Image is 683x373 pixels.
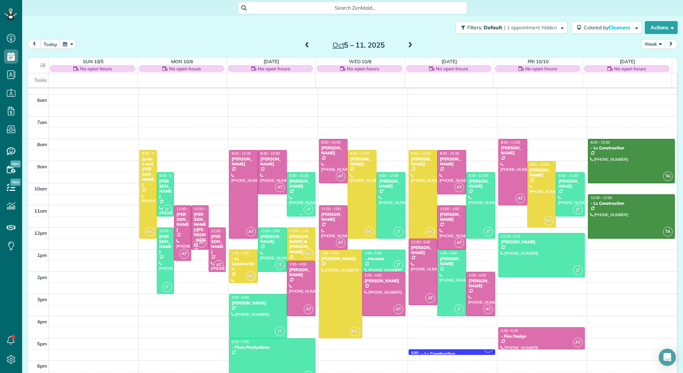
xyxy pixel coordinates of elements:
div: - Lc Construction [231,256,256,272]
span: 3pm [37,297,47,302]
span: 12:00 - 1:30 [289,229,309,233]
div: [PERSON_NAME] [321,256,360,261]
div: [PERSON_NAME] [211,234,224,255]
span: Colored by [584,24,633,31]
span: JT [454,304,464,314]
span: 12:30 - 3:30 [411,240,430,244]
button: Actions [645,21,678,34]
div: [PERSON_NAME]/[PERSON_NAME] [193,212,206,248]
div: - Plum Productions [231,345,313,350]
span: No open hours [169,65,201,72]
span: Tasks [34,77,47,83]
span: 9:30 - 12:30 [379,173,398,178]
span: AT [454,238,464,248]
div: [PERSON_NAME] & [PERSON_NAME] [289,234,314,255]
span: 1:30 - 4:00 [289,262,306,267]
span: 7am [37,119,47,125]
span: | 1 appointment hidden [504,24,557,31]
span: 10am [34,186,47,192]
span: 4:30 - 5:30 [501,328,518,333]
span: 9:30 - 11:30 [289,173,309,178]
span: AT [214,260,224,270]
span: No open hours [436,65,468,72]
div: [PERSON_NAME] [231,300,284,305]
span: JT [394,227,403,237]
span: JT [275,327,285,336]
div: - Aircomo [364,256,403,261]
span: AT [336,238,345,248]
span: 2:00 - 4:00 [365,273,382,278]
span: No open hours [80,65,112,72]
a: Wed 10/8 [349,59,372,64]
span: 11:00 - 1:30 [176,207,196,211]
div: [PERSON_NAME] [159,234,172,255]
button: Colored byCleaners [571,21,642,34]
span: 1:00 - 2:30 [231,251,249,255]
span: AT [304,304,313,314]
span: 5pm [37,341,47,347]
span: AT [197,238,206,248]
span: TA [663,171,673,181]
span: 1:00 - 4:00 [440,251,457,255]
span: AT [483,304,493,314]
span: 8:00 - 10:00 [590,140,610,145]
a: Fri 10/10 [528,59,549,64]
span: Oct [333,40,344,49]
span: JT [483,227,493,237]
span: No open hours [614,65,646,72]
span: 11:00 - 1:00 [440,207,459,211]
span: JT [304,205,313,214]
span: 9:00 - 12:00 [530,162,549,167]
span: 9:30 - 11:30 [159,173,179,178]
span: 9am [37,164,47,169]
span: 2pm [37,274,47,280]
span: 12:00 - 2:00 [211,229,230,233]
span: JT [162,205,172,214]
a: [DATE] [442,59,457,64]
span: AT [246,227,256,237]
span: TA [663,227,673,237]
span: 11am [34,208,47,214]
div: [PERSON_NAME] [379,179,403,189]
div: [PERSON_NAME] [231,156,256,167]
span: 11:00 - 1:00 [194,207,213,211]
div: [PERSON_NAME] [468,278,493,289]
span: Filters: [467,24,482,31]
div: [PERSON_NAME] [321,212,346,222]
span: 8:00 - 11:00 [501,140,520,145]
span: 8:30 - 10:30 [440,151,459,156]
span: AT [573,338,583,347]
span: 9:30 - 11:30 [558,173,578,178]
span: MC [304,249,313,259]
a: Filters: Default | 1 appointment hidden [452,21,568,34]
span: 4pm [37,319,47,324]
a: Sun 10/5 [83,59,104,64]
div: [PERSON_NAME] [468,179,493,189]
span: JT [573,265,583,275]
div: [PERSON_NAME] [260,156,285,167]
div: - Lc Construction [422,351,455,356]
span: 9:30 - 12:30 [469,173,488,178]
div: - Fice Design [500,334,583,339]
span: AT [515,194,525,203]
span: JT [275,260,285,270]
span: AT [275,183,285,192]
div: - Lc Construction [590,201,673,206]
span: 1:00 - 2:00 [365,251,382,255]
span: MC [145,227,155,237]
span: AT [394,304,403,314]
span: 8:00 - 10:00 [321,140,341,145]
span: 3:00 - 5:00 [231,295,249,300]
span: 6pm [37,363,47,369]
span: MC [350,327,360,336]
span: 8:30 - 12:30 [411,151,430,156]
span: Cleaners [608,24,631,31]
div: [PERSON_NAME] [176,212,189,233]
button: next [664,39,678,49]
span: 8:30 - 10:30 [260,151,280,156]
div: [PERSON_NAME] [439,156,464,167]
div: Jordan and [PERSON_NAME] [141,156,154,187]
span: 8:30 - 12:30 [231,151,251,156]
div: [PERSON_NAME] [289,179,314,189]
button: Week [641,39,665,49]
